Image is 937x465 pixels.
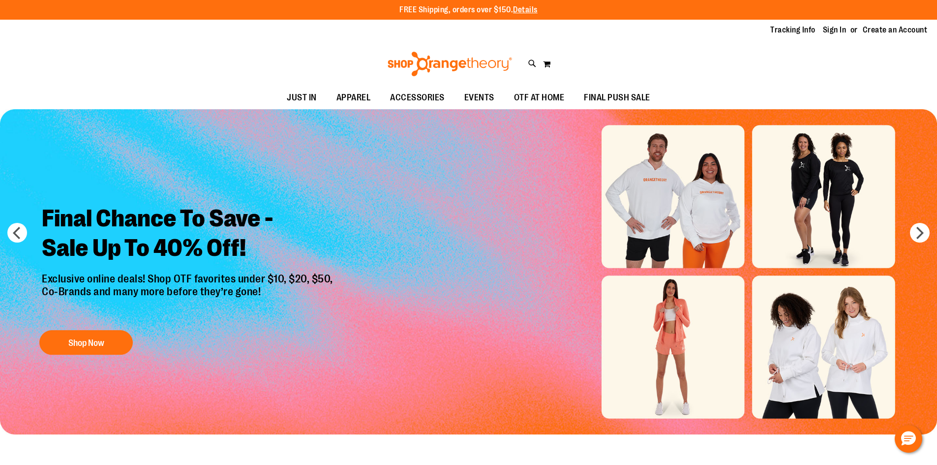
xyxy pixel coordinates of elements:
a: Sign In [823,25,846,35]
span: ACCESSORIES [390,87,445,109]
a: APPAREL [327,87,381,109]
button: Hello, have a question? Let’s chat. [895,425,922,453]
button: next [910,223,930,243]
a: ACCESSORIES [380,87,454,109]
p: FREE Shipping, orders over $150. [399,4,538,16]
span: JUST IN [287,87,317,109]
img: Shop Orangetheory [386,52,514,76]
span: OTF AT HOME [514,87,565,109]
button: prev [7,223,27,243]
a: EVENTS [454,87,504,109]
a: Create an Account [863,25,928,35]
span: FINAL PUSH SALE [584,87,650,109]
a: OTF AT HOME [504,87,574,109]
button: Shop Now [39,330,133,355]
p: Exclusive online deals! Shop OTF favorites under $10, $20, $50, Co-Brands and many more before th... [34,273,343,321]
a: JUST IN [277,87,327,109]
a: Final Chance To Save -Sale Up To 40% Off! Exclusive online deals! Shop OTF favorites under $10, $... [34,196,343,360]
span: EVENTS [464,87,494,109]
a: Tracking Info [770,25,816,35]
a: FINAL PUSH SALE [574,87,660,109]
h2: Final Chance To Save - Sale Up To 40% Off! [34,196,343,273]
span: APPAREL [336,87,371,109]
a: Details [513,5,538,14]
